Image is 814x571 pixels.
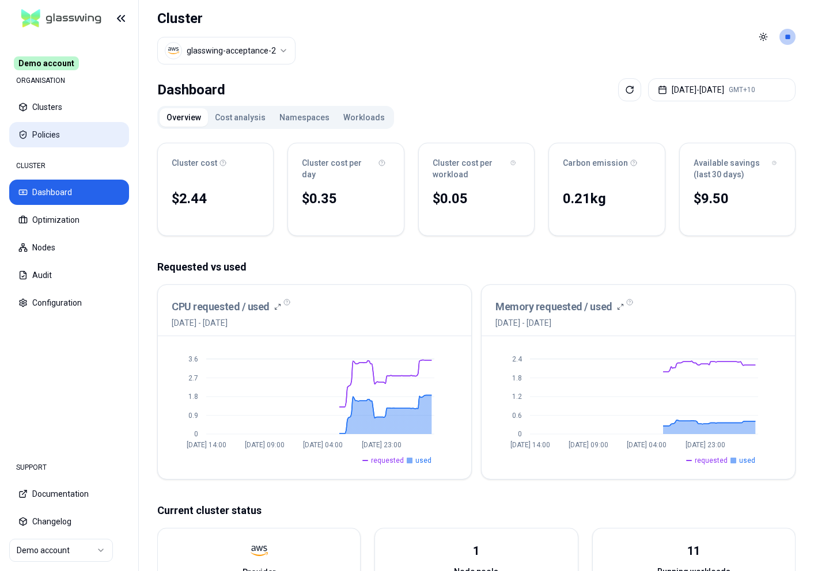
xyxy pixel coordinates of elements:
[9,456,129,479] div: SUPPORT
[172,189,259,208] div: $2.44
[648,78,796,101] button: [DATE]-[DATE]GMT+10
[14,56,79,70] span: Demo account
[686,441,725,449] tspan: [DATE] 23:00
[473,543,479,559] div: 1
[694,189,781,208] div: $9.50
[627,441,667,449] tspan: [DATE] 04:00
[157,503,796,519] p: Current cluster status
[510,441,550,449] tspan: [DATE] 14:00
[157,9,296,28] h1: Cluster
[433,189,520,208] div: $0.05
[194,430,198,438] tspan: 0
[303,441,343,449] tspan: [DATE] 04:00
[302,189,389,208] div: $0.35
[157,78,225,101] div: Dashboard
[188,355,198,363] tspan: 3.6
[433,157,520,180] div: Cluster cost per workload
[9,290,129,315] button: Configuration
[172,157,259,169] div: Cluster cost
[371,456,404,465] span: requested
[512,374,522,382] tspan: 1.8
[9,154,129,177] div: CLUSTER
[9,69,129,92] div: ORGANISATION
[9,481,129,507] button: Documentation
[157,37,296,64] button: Select a value
[9,207,129,233] button: Optimization
[687,543,700,559] div: 11
[694,157,781,180] div: Available savings (last 30 days)
[362,441,402,449] tspan: [DATE] 23:00
[245,441,285,449] tspan: [DATE] 09:00
[739,456,755,465] span: used
[272,108,336,127] button: Namespaces
[157,259,796,275] p: Requested vs used
[9,235,129,260] button: Nodes
[569,441,608,449] tspan: [DATE] 09:00
[336,108,392,127] button: Workloads
[188,374,198,382] tspan: 2.7
[9,262,129,288] button: Audit
[251,542,268,559] img: aws
[302,157,389,180] div: Cluster cost per day
[9,180,129,205] button: Dashboard
[512,355,523,363] tspan: 2.4
[160,108,208,127] button: Overview
[17,5,106,32] img: GlassWing
[9,122,129,147] button: Policies
[208,108,272,127] button: Cost analysis
[563,157,650,169] div: Carbon emission
[695,456,728,465] span: requested
[512,393,522,401] tspan: 1.2
[172,299,270,315] h3: CPU requested / used
[563,189,650,208] div: 0.21 kg
[415,456,431,465] span: used
[187,441,226,449] tspan: [DATE] 14:00
[729,85,755,94] span: GMT+10
[187,45,276,56] div: glasswing-acceptance-2
[495,317,624,329] span: [DATE] - [DATE]
[9,94,129,120] button: Clusters
[188,393,198,401] tspan: 1.8
[172,317,281,329] span: [DATE] - [DATE]
[168,45,179,56] img: aws
[518,430,522,438] tspan: 0
[9,509,129,534] button: Changelog
[188,412,198,420] tspan: 0.9
[512,412,522,420] tspan: 0.6
[495,299,612,315] h3: Memory requested / used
